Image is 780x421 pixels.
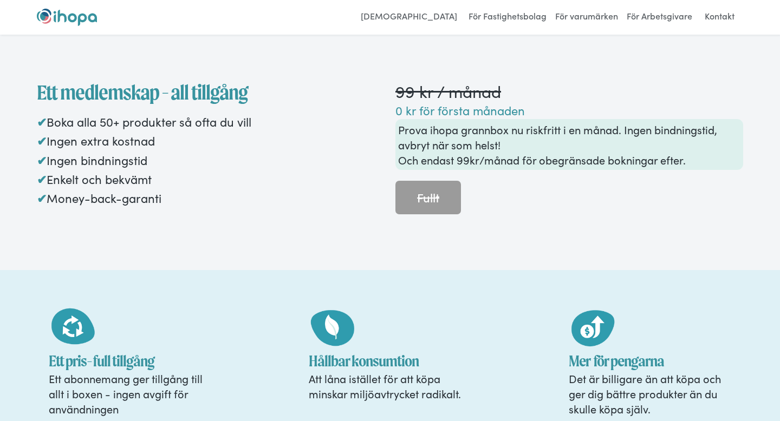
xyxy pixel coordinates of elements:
a: För Fastighetsbolag [466,9,549,26]
p: Ett abonnemang ger tillgång till allt i boxen - ingen avgift för användningen [49,371,211,416]
strong: ✔ [37,170,47,187]
a: Fullt [395,181,461,214]
strong: ✔ [37,132,47,149]
p: Det är billigare än att köpa och ger dig bättre produkter än du skulle köpa själv. [569,371,731,416]
h1: Ett pris- full tillgång [49,351,211,371]
a: Kontakt [698,9,741,26]
strong: ✔ [37,189,47,206]
h1: Hållbar konsumtion [309,351,471,371]
a: [DEMOGRAPHIC_DATA] [355,9,463,26]
h1: Ett medlemskap - all tillgång [37,80,385,106]
a: För Arbetsgivare [624,9,695,26]
a: home [37,9,97,26]
h1: Mer för pengarna [569,351,731,371]
p: Boka alla 50+ produkter så ofta du vill Ingen extra kostnad Ingen bindningstid Enkelt och bekvämt... [37,112,385,207]
img: ihopa logo [37,9,97,26]
p: Att låna istället för att köpa minskar miljöavtrycket radikalt. [309,371,471,401]
a: För varumärken [552,9,621,26]
p: 99 kr / månad [395,80,743,102]
strong: ✔ [37,152,47,168]
strong: ✔ [37,113,47,130]
p: 0 kr för första månaden [395,102,743,119]
p: Prova ihopa grannbox nu riskfritt i en månad. Ingen bindningstid, avbryt när som helst! Och endas... [398,122,740,167]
